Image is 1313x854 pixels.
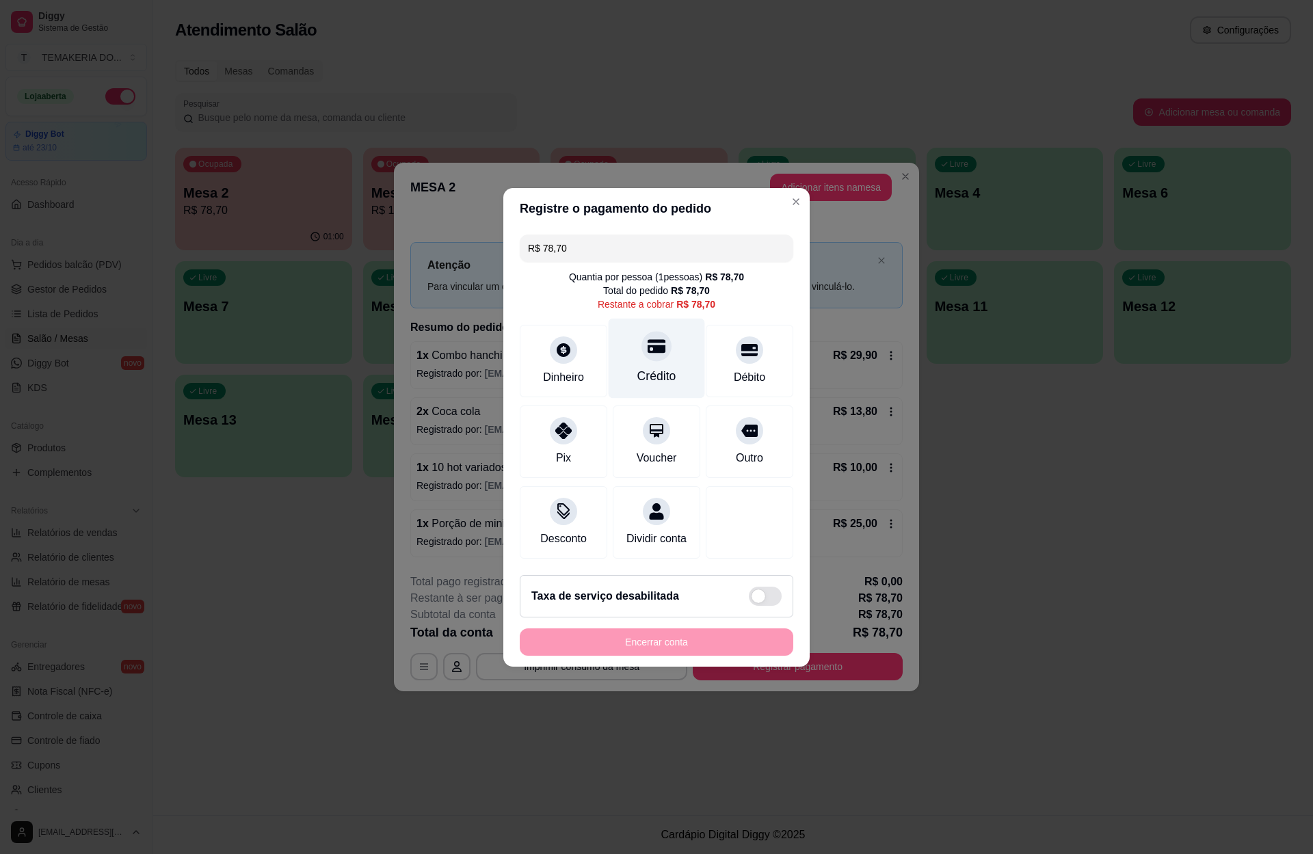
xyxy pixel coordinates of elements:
[705,270,744,284] div: R$ 78,70
[528,235,785,262] input: Ex.: hambúrguer de cordeiro
[603,284,710,297] div: Total do pedido
[671,284,710,297] div: R$ 78,70
[734,369,765,386] div: Débito
[637,450,677,466] div: Voucher
[556,450,571,466] div: Pix
[785,191,807,213] button: Close
[540,531,587,547] div: Desconto
[569,270,744,284] div: Quantia por pessoa ( 1 pessoas)
[503,188,810,229] header: Registre o pagamento do pedido
[736,450,763,466] div: Outro
[531,588,679,604] h2: Taxa de serviço desabilitada
[637,367,676,385] div: Crédito
[598,297,715,311] div: Restante a cobrar
[626,531,687,547] div: Dividir conta
[543,369,584,386] div: Dinheiro
[676,297,715,311] div: R$ 78,70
